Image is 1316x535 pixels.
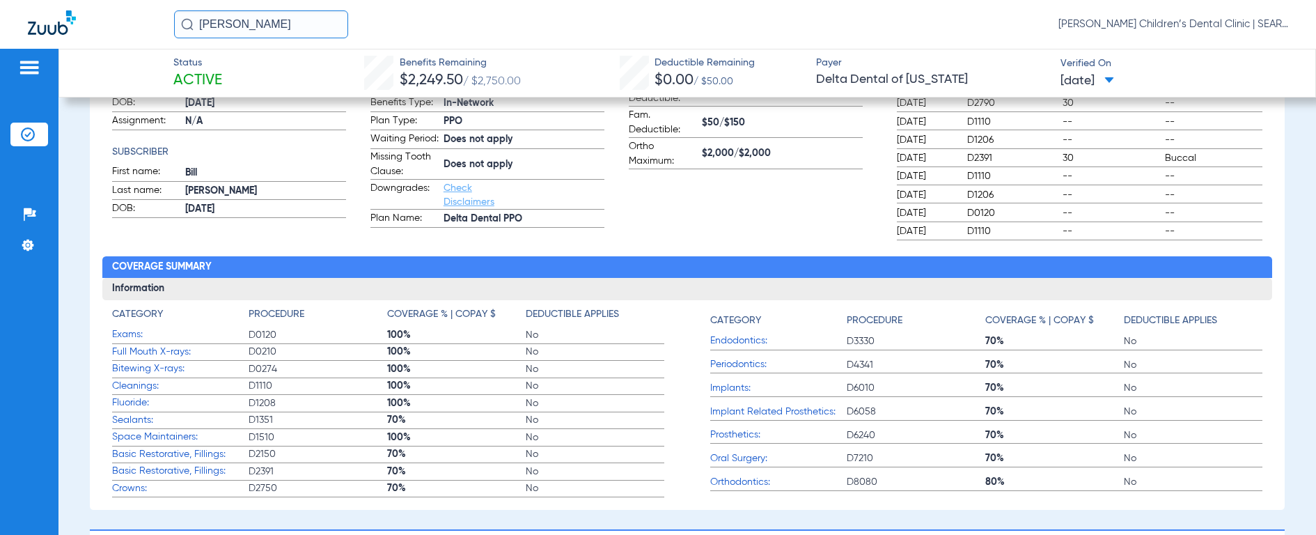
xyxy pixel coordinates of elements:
span: 80% [985,475,1124,489]
input: Search for patients [174,10,348,38]
div: Chat Widget [1246,468,1316,535]
span: Delta Dental of [US_STATE] [816,71,1049,88]
span: -- [1063,133,1160,147]
img: hamburger-icon [18,59,40,76]
span: -- [1063,224,1160,238]
span: Missing Tooth Clause: [370,150,439,179]
span: Buccal [1165,151,1262,165]
span: 100% [387,345,526,359]
app-breakdown-title: Procedure [249,307,387,327]
span: No [526,481,664,495]
span: D0274 [249,362,387,376]
h4: Deductible Applies [526,307,619,322]
span: D2391 [967,151,1058,165]
span: 100% [387,431,526,444]
span: D1110 [967,169,1058,183]
span: Endodontics: [710,334,847,348]
span: [DATE] [897,133,955,147]
span: D1110 [967,224,1058,238]
span: No [526,465,664,479]
span: -- [1063,115,1160,129]
span: [PERSON_NAME] Children’s Dental Clinic | SEARHC [1058,17,1288,31]
span: No [526,345,664,359]
span: 70% [985,428,1124,442]
span: 70% [985,381,1124,395]
span: Sealants: [112,413,249,428]
span: 70% [985,358,1124,372]
span: No [526,362,664,376]
span: Fluoride: [112,396,249,410]
span: Space Maintainers: [112,430,249,444]
span: D1208 [249,396,387,410]
span: Active [173,71,222,91]
span: PPO [444,114,604,129]
span: 70% [985,405,1124,419]
span: Fam. Deductible: [629,108,697,137]
span: Benefits Type: [370,95,439,112]
span: Bill [185,166,346,180]
span: No [526,447,664,461]
h4: Category [710,313,761,328]
span: -- [1165,96,1262,110]
h4: Category [112,307,163,322]
span: Basic Restorative, Fillings: [112,464,249,479]
span: No [526,413,664,427]
span: Plan Type: [370,114,439,130]
span: Last name: [112,183,180,200]
span: [DATE] [897,206,955,220]
span: 100% [387,379,526,393]
span: Does not apply [444,132,604,147]
span: Ortho Maximum: [629,139,697,169]
app-breakdown-title: Category [710,307,847,333]
span: Delta Dental PPO [444,212,604,226]
span: Does not apply [444,157,604,172]
span: -- [1165,133,1262,147]
span: 70% [387,413,526,427]
span: No [526,328,664,342]
span: First name: [112,164,180,181]
span: No [526,379,664,393]
span: -- [1063,188,1160,202]
span: 70% [387,447,526,461]
span: D1110 [249,379,387,393]
app-breakdown-title: Procedure [847,307,985,333]
span: 70% [387,481,526,495]
app-breakdown-title: Coverage % | Copay $ [387,307,526,327]
span: -- [1063,206,1160,220]
app-breakdown-title: Coverage % | Copay $ [985,307,1124,333]
span: -- [1165,224,1262,238]
span: D1206 [967,188,1058,202]
span: D1206 [967,133,1058,147]
span: [DATE] [897,96,955,110]
span: -- [1165,169,1262,183]
span: Waiting Period: [370,132,439,148]
app-breakdown-title: Category [112,307,249,327]
span: [DATE] [185,202,346,217]
app-breakdown-title: Deductible Applies [1124,307,1262,333]
h4: Subscriber [112,145,346,160]
span: D2790 [967,96,1058,110]
span: D8080 [847,475,985,489]
span: $2,249.50 [400,73,463,88]
span: Crowns: [112,481,249,496]
span: Implant Related Prosthetics: [710,405,847,419]
span: Verified On [1060,56,1293,71]
span: -- [1165,206,1262,220]
span: [DATE] [897,169,955,183]
span: D3330 [847,334,985,348]
span: 70% [985,451,1124,465]
span: Basic Restorative, Fillings: [112,447,249,462]
span: No [526,396,664,410]
span: D0120 [249,328,387,342]
span: Status [173,56,222,70]
span: [DATE] [897,115,955,129]
h4: Deductible Applies [1124,313,1217,328]
h3: Information [102,278,1273,300]
span: [DATE] [1060,72,1114,90]
span: Full Mouth X-rays: [112,345,249,359]
span: 100% [387,396,526,410]
span: DOB: [112,95,180,112]
span: D2750 [249,481,387,495]
span: In-Network [444,96,604,111]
